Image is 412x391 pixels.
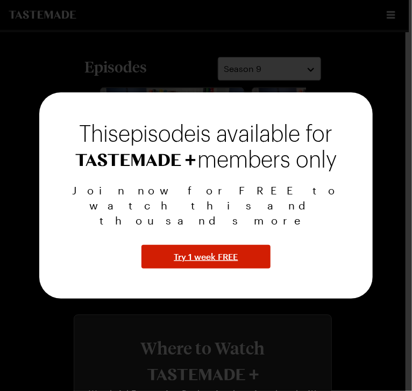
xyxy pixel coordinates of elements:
[198,148,337,172] span: members only
[80,124,333,145] span: This episode is available for
[141,245,271,269] button: Try 1 week FREE
[52,183,360,228] p: Join now for FREE to watch this and thousands more
[75,154,196,166] img: Tastemade+
[174,250,238,263] span: Try 1 week FREE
